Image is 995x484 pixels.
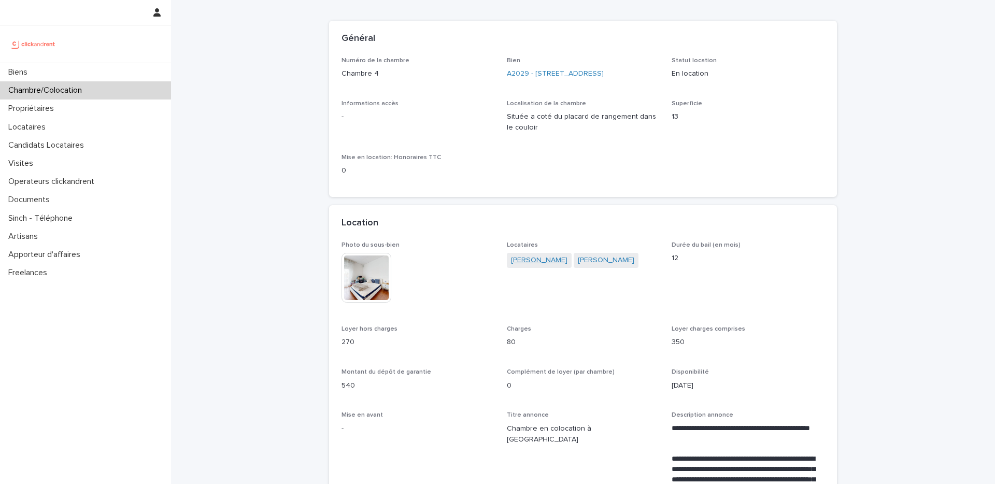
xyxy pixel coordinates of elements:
span: Mise en avant [342,412,383,418]
p: 12 [672,253,825,264]
span: Mise en location: Honoraires TTC [342,154,441,161]
p: 0 [342,165,494,176]
span: Disponibilité [672,369,709,375]
p: Artisans [4,232,46,241]
span: Loyer charges comprises [672,326,745,332]
span: Description annonce [672,412,733,418]
p: 350 [672,337,825,348]
p: 540 [342,380,494,391]
p: - [342,423,494,434]
h2: Général [342,33,375,45]
span: Complément de loyer (par chambre) [507,369,615,375]
a: A2029 - [STREET_ADDRESS] [507,68,604,79]
p: [DATE] [672,380,825,391]
span: Informations accès [342,101,399,107]
p: En location [672,68,825,79]
p: Chambre en colocation à [GEOGRAPHIC_DATA] [507,423,660,445]
span: Numéro de la chambre [342,58,409,64]
span: Localisation de la chambre [507,101,586,107]
p: 80 [507,337,660,348]
p: Chambre 4 [342,68,494,79]
p: 270 [342,337,494,348]
p: Documents [4,195,58,205]
img: UCB0brd3T0yccxBKYDjQ [8,34,59,54]
span: Montant du dépôt de garantie [342,369,431,375]
h2: Location [342,218,378,229]
p: Située a coté du placard de rangement dans le couloir [507,111,660,133]
p: 0 [507,380,660,391]
a: [PERSON_NAME] [511,255,567,266]
p: Apporteur d'affaires [4,250,89,260]
span: Statut location [672,58,717,64]
span: Locataires [507,242,538,248]
span: Titre annonce [507,412,549,418]
span: Photo du sous-bien [342,242,400,248]
p: Propriétaires [4,104,62,113]
span: Charges [507,326,531,332]
span: Loyer hors charges [342,326,397,332]
p: Biens [4,67,36,77]
p: Operateurs clickandrent [4,177,103,187]
a: [PERSON_NAME] [578,255,634,266]
p: Visites [4,159,41,168]
p: Chambre/Colocation [4,86,90,95]
p: Sinch - Téléphone [4,213,81,223]
p: 13 [672,111,825,122]
span: Durée du bail (en mois) [672,242,741,248]
p: Locataires [4,122,54,132]
span: Bien [507,58,520,64]
span: Superficie [672,101,702,107]
p: Candidats Locataires [4,140,92,150]
p: - [342,111,494,122]
p: Freelances [4,268,55,278]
